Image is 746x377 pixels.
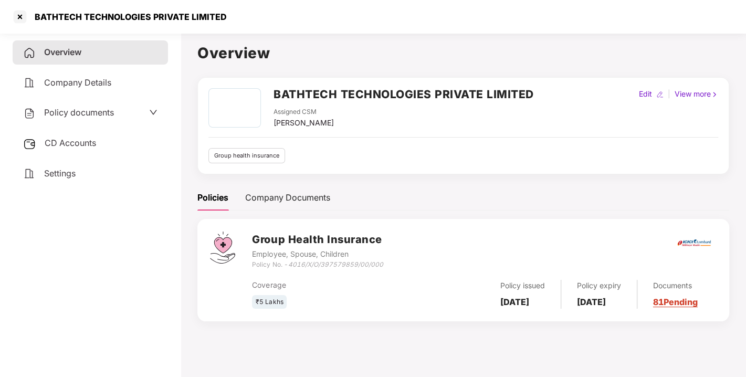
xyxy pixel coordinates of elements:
[252,248,383,260] div: Employee, Spouse, Children
[673,88,720,100] div: View more
[274,107,334,117] div: Assigned CSM
[252,260,383,270] div: Policy No. -
[28,12,227,22] div: BATHTECH TECHNOLOGIES PRIVATE LIMITED
[252,279,407,291] div: Coverage
[711,91,718,98] img: rightIcon
[245,191,330,204] div: Company Documents
[653,297,698,307] a: 81 Pending
[44,47,81,57] span: Overview
[675,236,713,249] img: icici.png
[23,138,36,150] img: svg+xml;base64,PHN2ZyB3aWR0aD0iMjUiIGhlaWdodD0iMjQiIHZpZXdCb3g9IjAgMCAyNSAyNCIgZmlsbD0ibm9uZSIgeG...
[288,260,383,268] i: 4016/X/O/397579859/00/000
[44,77,111,88] span: Company Details
[653,280,698,291] div: Documents
[274,86,534,103] h2: BATHTECH TECHNOLOGIES PRIVATE LIMITED
[197,41,729,65] h1: Overview
[23,107,36,120] img: svg+xml;base64,PHN2ZyB4bWxucz0iaHR0cDovL3d3dy53My5vcmcvMjAwMC9zdmciIHdpZHRoPSIyNCIgaGVpZ2h0PSIyNC...
[208,148,285,163] div: Group health insurance
[666,88,673,100] div: |
[274,117,334,129] div: [PERSON_NAME]
[23,47,36,59] img: svg+xml;base64,PHN2ZyB4bWxucz0iaHR0cDovL3d3dy53My5vcmcvMjAwMC9zdmciIHdpZHRoPSIyNCIgaGVpZ2h0PSIyNC...
[210,232,235,264] img: svg+xml;base64,PHN2ZyB4bWxucz0iaHR0cDovL3d3dy53My5vcmcvMjAwMC9zdmciIHdpZHRoPSI0Ny43MTQiIGhlaWdodD...
[500,280,545,291] div: Policy issued
[252,232,383,248] h3: Group Health Insurance
[577,297,606,307] b: [DATE]
[577,280,621,291] div: Policy expiry
[149,108,157,117] span: down
[45,138,96,148] span: CD Accounts
[252,295,287,309] div: ₹5 Lakhs
[23,77,36,89] img: svg+xml;base64,PHN2ZyB4bWxucz0iaHR0cDovL3d3dy53My5vcmcvMjAwMC9zdmciIHdpZHRoPSIyNCIgaGVpZ2h0PSIyNC...
[44,107,114,118] span: Policy documents
[637,88,654,100] div: Edit
[197,191,228,204] div: Policies
[500,297,529,307] b: [DATE]
[23,167,36,180] img: svg+xml;base64,PHN2ZyB4bWxucz0iaHR0cDovL3d3dy53My5vcmcvMjAwMC9zdmciIHdpZHRoPSIyNCIgaGVpZ2h0PSIyNC...
[656,91,664,98] img: editIcon
[44,168,76,179] span: Settings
